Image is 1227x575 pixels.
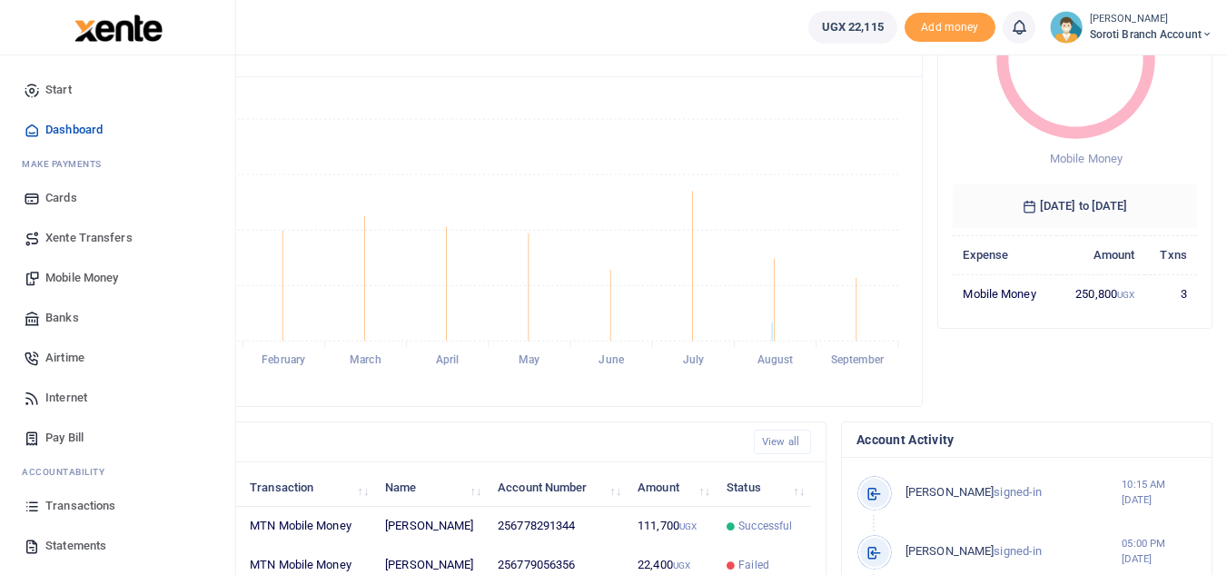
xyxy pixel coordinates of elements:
span: Mobile Money [1050,152,1123,165]
td: Mobile Money [953,274,1056,312]
span: Pay Bill [45,429,84,447]
tspan: September [831,354,885,367]
th: Amount: activate to sort column ascending [628,468,717,507]
a: Internet [15,378,221,418]
h4: Recent Transactions [84,432,739,452]
img: logo-large [74,15,163,42]
tspan: May [519,354,539,367]
span: [PERSON_NAME] [905,544,994,558]
span: Statements [45,537,106,555]
th: Txns [1144,235,1197,274]
li: Toup your wallet [905,13,995,43]
h4: Transactions Overview [84,49,907,69]
li: Wallet ballance [801,11,905,44]
small: UGX [1117,290,1134,300]
small: 10:15 AM [DATE] [1122,477,1197,508]
a: logo-small logo-large logo-large [73,20,163,34]
td: 111,700 [628,507,717,546]
span: Banks [45,309,79,327]
span: Transactions [45,497,115,515]
th: Status: activate to sort column ascending [717,468,811,507]
tspan: April [436,354,460,367]
th: Transaction: activate to sort column ascending [240,468,375,507]
tspan: February [262,354,305,367]
th: Expense [953,235,1056,274]
tspan: July [683,354,704,367]
span: Mobile Money [45,269,118,287]
h4: Account Activity [856,430,1197,450]
td: [PERSON_NAME] [375,507,488,546]
a: profile-user [PERSON_NAME] Soroti Branch Account [1050,11,1212,44]
a: UGX 22,115 [808,11,897,44]
a: View all [754,430,811,454]
a: Cards [15,178,221,218]
span: Dashboard [45,121,103,139]
a: Airtime [15,338,221,378]
span: Add money [905,13,995,43]
tspan: March [350,354,381,367]
span: Internet [45,389,87,407]
span: Xente Transfers [45,229,133,247]
a: Start [15,70,221,110]
td: 250,800 [1056,274,1144,312]
tspan: June [599,354,624,367]
small: 05:00 PM [DATE] [1122,536,1197,567]
a: Add money [905,19,995,33]
span: Airtime [45,349,84,367]
a: Dashboard [15,110,221,150]
li: M [15,150,221,178]
span: Successful [738,518,792,534]
a: Mobile Money [15,258,221,298]
img: profile-user [1050,11,1083,44]
a: Transactions [15,486,221,526]
a: Banks [15,298,221,338]
a: Statements [15,526,221,566]
h6: [DATE] to [DATE] [953,184,1197,228]
th: Amount [1056,235,1144,274]
a: Xente Transfers [15,218,221,258]
span: UGX 22,115 [822,18,884,36]
td: MTN Mobile Money [240,507,375,546]
td: 3 [1144,274,1197,312]
span: Cards [45,189,77,207]
p: signed-in [905,483,1122,502]
li: Ac [15,458,221,486]
small: UGX [679,521,697,531]
a: Pay Bill [15,418,221,458]
p: signed-in [905,542,1122,561]
td: 256778291344 [488,507,628,546]
span: Start [45,81,72,99]
span: Soroti Branch Account [1090,26,1212,43]
th: Account Number: activate to sort column ascending [488,468,628,507]
span: countability [35,465,104,479]
span: ake Payments [31,157,102,171]
span: [PERSON_NAME] [905,485,994,499]
th: Name: activate to sort column ascending [375,468,488,507]
small: [PERSON_NAME] [1090,12,1212,27]
tspan: August [757,354,794,367]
